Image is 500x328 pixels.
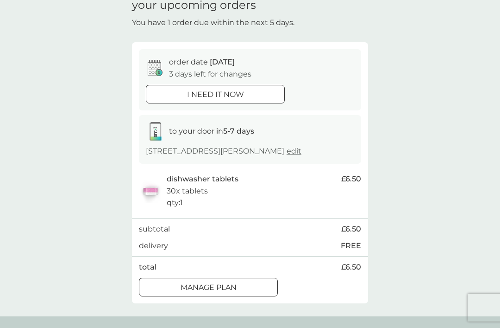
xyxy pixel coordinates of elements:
[167,185,208,197] p: 30x tablets
[341,240,361,252] p: FREE
[139,278,278,296] button: Manage plan
[210,58,235,66] span: [DATE]
[146,145,301,157] p: [STREET_ADDRESS][PERSON_NAME]
[146,85,285,103] button: i need it now
[341,261,361,273] span: £6.50
[167,173,238,185] p: dishwasher tablets
[167,197,183,209] p: qty : 1
[139,223,170,235] p: subtotal
[139,240,168,252] p: delivery
[139,261,156,273] p: total
[132,17,294,29] p: You have 1 order due within the next 5 days.
[169,127,254,135] span: to your door in
[341,173,361,185] span: £6.50
[169,56,235,68] p: order date
[187,89,244,101] p: i need it now
[223,127,254,135] strong: 5-7 days
[169,68,251,80] p: 3 days left for changes
[287,147,301,155] a: edit
[341,223,361,235] span: £6.50
[181,282,237,294] p: Manage plan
